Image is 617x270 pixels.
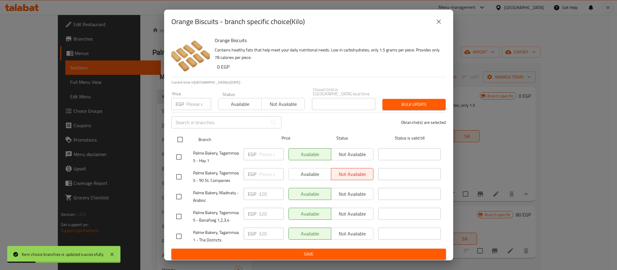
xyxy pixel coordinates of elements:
input: Please enter price [259,148,284,160]
button: Save [171,249,446,260]
p: Contains healthy fats that help meet your daily nutritional needs. Low in carbohydrates, only 1.5... [215,46,441,61]
p: EGP [176,100,184,108]
span: Available [221,100,259,109]
button: close [432,14,446,29]
span: Palme Bakery, Tagammoa 5 - Hay 1 [193,149,239,164]
div: Item choice branches is updated successfully [22,251,104,258]
span: Price [266,134,306,142]
input: Please enter price [259,188,284,200]
p: Current time in [GEOGRAPHIC_DATA] is [DATE] [171,80,446,85]
span: Status [311,134,373,142]
span: Palme Bakery, Tagammoa 5 - Banafseg 1,2,3,4 [193,209,239,224]
span: Palme Bakery, Tagammoa 1 - The Districts [193,229,239,244]
button: Available [218,98,262,110]
span: Not available [264,100,302,109]
h2: Orange Biscuits - branch specific choice(Kilo) [171,17,305,26]
h6: 0 EGP [217,63,441,71]
span: Palme Bakery, Tagammoa 5 - 90 St. Companies [193,169,239,184]
p: 0 branche(s) are selected [401,119,446,125]
button: Bulk update [382,99,446,110]
p: EGP [248,230,256,237]
span: Save [176,250,441,258]
input: Please enter price [259,228,284,240]
p: EGP [248,210,256,217]
span: Status is valid till [378,134,441,142]
p: EGP [248,151,256,158]
span: Palme Bakery, Madinaty - Arabisc [193,189,239,204]
p: EGP [248,190,256,198]
input: Please enter price [259,208,284,220]
input: Please enter price [186,98,211,110]
span: Bulk update [387,101,441,108]
img: Orange Biscuits [171,36,210,75]
button: Not available [261,98,305,110]
span: Branch [198,136,261,143]
h6: Orange Biscuits [215,36,441,44]
input: Search in branches [171,116,268,128]
input: Please enter price [259,168,284,180]
p: EGP [248,170,256,178]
